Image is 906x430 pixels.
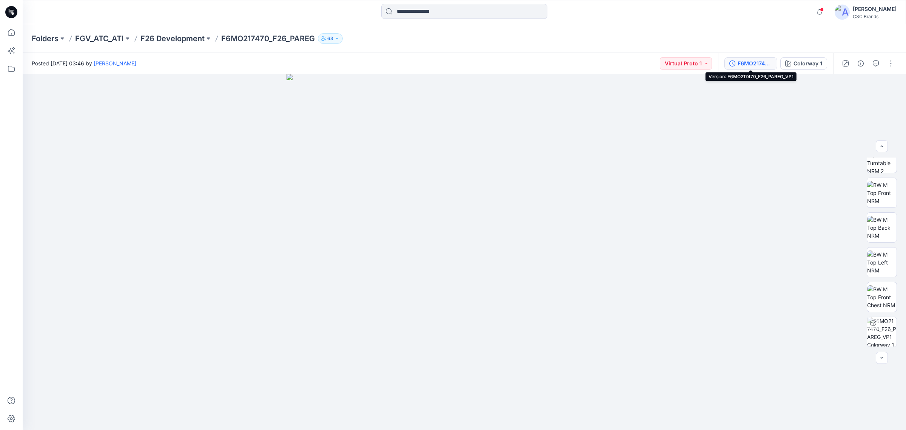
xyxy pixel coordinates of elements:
button: 63 [318,33,343,44]
span: Posted [DATE] 03:46 by [32,59,136,67]
button: Details [855,57,867,70]
button: F6MO217470_F26_PAREG_VP1 [724,57,777,70]
img: BW M Top Back NRM [867,216,897,240]
a: FGV_ATC_ATI [75,33,124,44]
div: CSC Brands [853,14,897,19]
p: 63 [327,34,333,43]
div: Colorway 1 [794,59,822,68]
a: Folders [32,33,59,44]
img: BW M Top Turntable NRM 2 [867,143,897,173]
div: F6MO217470_F26_PAREG_VP1 [738,59,772,68]
a: F26 Development [140,33,205,44]
img: F6MO217470_F26_PAREG_VP1 Colorway 1 [867,317,897,346]
img: BW M Top Front NRM [867,181,897,205]
img: BW M Top Left NRM [867,251,897,274]
div: [PERSON_NAME] [853,5,897,14]
img: avatar [835,5,850,20]
a: [PERSON_NAME] [94,60,136,67]
button: Colorway 1 [780,57,827,70]
img: BW M Top Front Chest NRM [867,285,897,309]
p: F6MO217470_F26_PAREG [221,33,315,44]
